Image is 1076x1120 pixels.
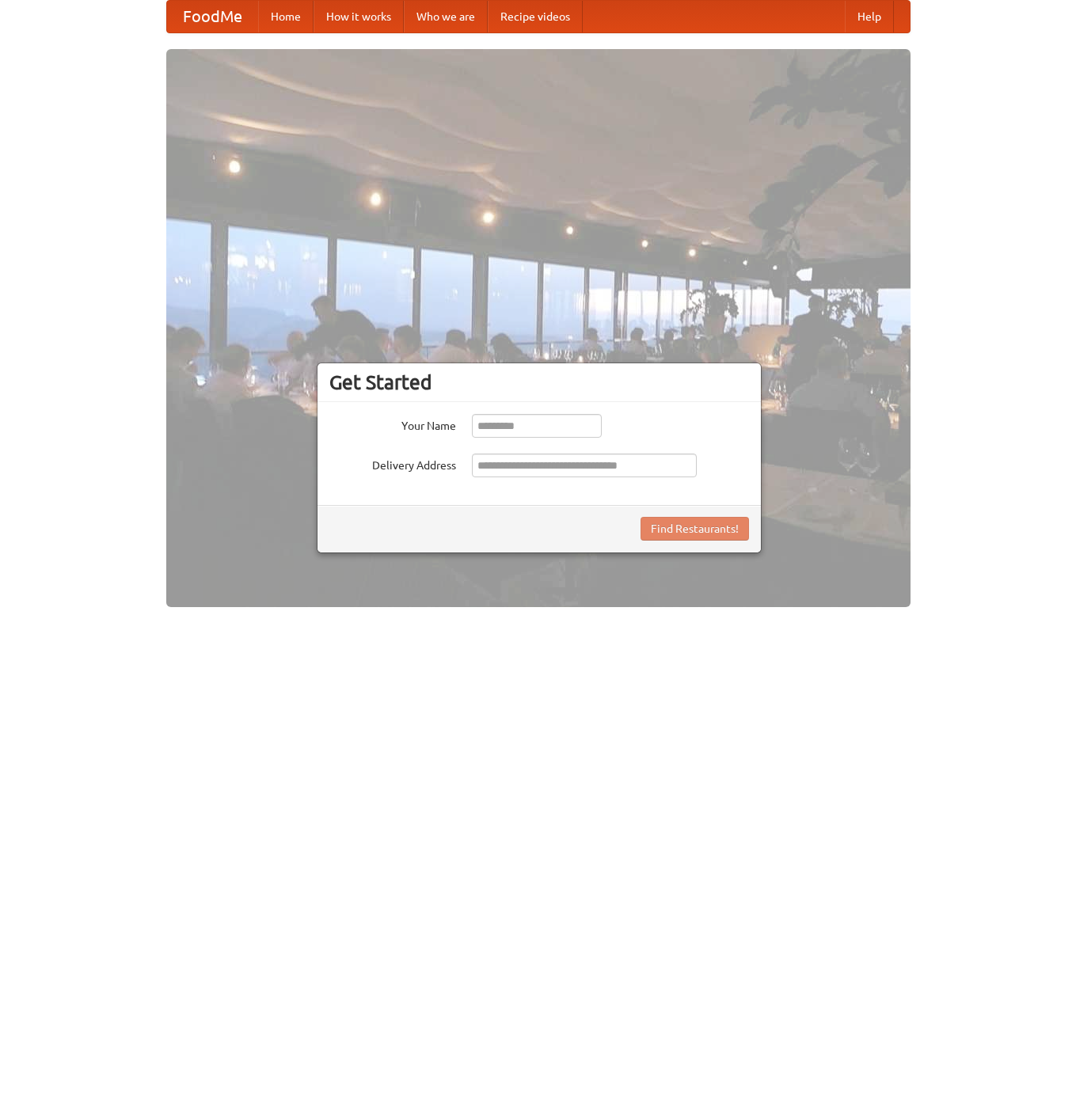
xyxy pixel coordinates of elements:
[329,414,456,434] label: Your Name
[258,1,314,32] a: Home
[404,1,488,32] a: Who we are
[641,517,749,541] button: Find Restaurants!
[314,1,404,32] a: How it works
[488,1,583,32] a: Recipe videos
[329,370,749,394] h3: Get Started
[845,1,894,32] a: Help
[329,454,456,473] label: Delivery Address
[167,1,258,32] a: FoodMe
